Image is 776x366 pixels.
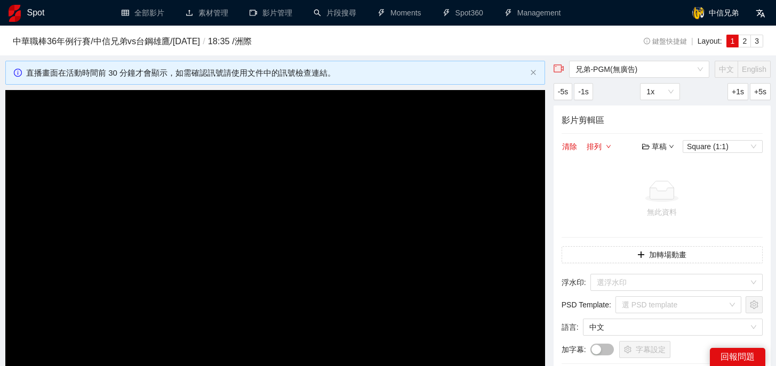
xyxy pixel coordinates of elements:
span: +1s [732,86,744,97]
button: -5s [554,83,572,100]
span: PSD Template : [562,299,611,311]
span: video-camera [554,63,564,74]
span: Square (1:1) [687,141,758,152]
span: | [691,37,693,45]
button: close [530,69,537,76]
a: search片段搜尋 [314,9,356,17]
a: thunderboltManagement [505,9,561,17]
span: 加字幕 : [562,344,586,355]
button: +5s [750,83,771,100]
button: setting [746,296,763,313]
div: 無此資料 [566,206,758,218]
span: 1x [646,84,674,100]
a: table全部影片 [122,9,164,17]
span: / [200,36,208,46]
span: 2 [742,37,747,45]
span: down [606,144,611,150]
button: 排列down [586,140,612,153]
span: -1s [578,86,588,97]
div: 回報問題 [710,348,765,366]
a: upload素材管理 [186,9,228,17]
div: 直播畫面在活動時間前 30 分鐘才會顯示，如需確認訊號請使用文件中的訊號檢查連結。 [26,67,526,79]
div: 草稿 [642,141,674,152]
a: thunderboltMoments [378,9,421,17]
span: 中文 [589,319,756,335]
button: -1s [574,83,593,100]
span: 鍵盤快捷鍵 [644,38,687,45]
span: 中文 [719,65,734,74]
span: Layout: [698,37,722,45]
img: avatar [692,6,705,19]
span: folder-open [642,143,650,150]
span: English [742,65,766,74]
a: video-camera影片管理 [250,9,292,17]
span: -5s [558,86,568,97]
span: 語言 : [562,321,579,333]
span: down [669,144,674,149]
img: logo [9,5,21,22]
button: +1s [727,83,748,100]
span: 1 [731,37,735,45]
span: plus [637,251,645,259]
button: plus加轉場動畫 [562,246,763,263]
span: info-circle [644,38,651,45]
a: thunderboltSpot360 [443,9,483,17]
button: setting字幕設定 [619,341,670,358]
button: 清除 [562,140,578,153]
span: 浮水印 : [562,276,586,288]
h3: 中華職棒36年例行賽 / 中信兄弟 vs 台鋼雄鷹 / [DATE] 18:35 / 洲際 [13,35,587,48]
span: +5s [754,86,766,97]
span: info-circle [14,69,22,77]
h4: 影片剪輯區 [562,113,763,127]
span: 3 [755,37,759,45]
span: 兄弟-PGM(無廣告) [575,61,703,77]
